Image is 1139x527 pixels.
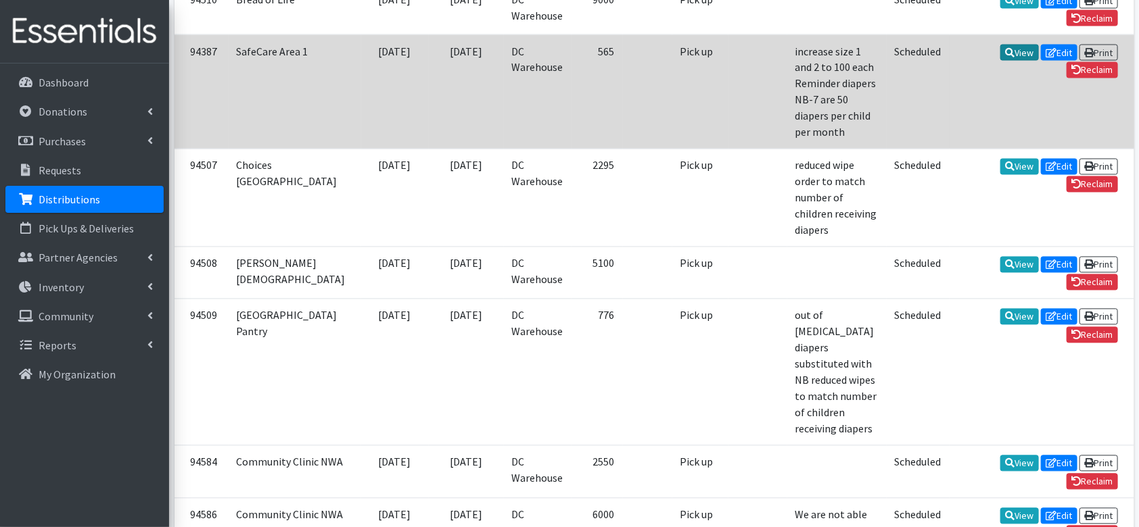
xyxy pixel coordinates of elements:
[1041,45,1077,61] a: Edit
[1041,257,1077,273] a: Edit
[39,76,89,89] p: Dashboard
[429,299,504,446] td: [DATE]
[1000,45,1039,61] a: View
[1079,455,1118,472] a: Print
[175,149,229,247] td: 94507
[504,247,572,299] td: DC Warehouse
[887,247,950,299] td: Scheduled
[175,446,229,498] td: 94584
[1000,455,1039,472] a: View
[672,35,728,149] td: Pick up
[672,299,728,446] td: Pick up
[229,247,361,299] td: [PERSON_NAME][DEMOGRAPHIC_DATA]
[1067,474,1118,490] a: Reclaim
[361,446,429,498] td: [DATE]
[887,149,950,247] td: Scheduled
[504,35,572,149] td: DC Warehouse
[672,149,728,247] td: Pick up
[5,274,164,301] a: Inventory
[572,149,623,247] td: 2295
[39,193,100,206] p: Distributions
[887,299,950,446] td: Scheduled
[572,299,623,446] td: 776
[39,164,81,177] p: Requests
[175,35,229,149] td: 94387
[229,35,361,149] td: SafeCare Area 1
[361,247,429,299] td: [DATE]
[361,149,429,247] td: [DATE]
[5,9,164,54] img: HumanEssentials
[1000,508,1039,524] a: View
[5,69,164,96] a: Dashboard
[429,446,504,498] td: [DATE]
[229,149,361,247] td: Choices [GEOGRAPHIC_DATA]
[672,446,728,498] td: Pick up
[175,299,229,446] td: 94509
[39,368,116,381] p: My Organization
[39,338,76,352] p: Reports
[572,446,623,498] td: 2550
[5,361,164,388] a: My Organization
[504,446,572,498] td: DC Warehouse
[787,35,887,149] td: increase size 1 and 2 to 100 each Reminder diapers NB-7 are 50 diapers per child per month
[229,446,361,498] td: Community Clinic NWA
[5,157,164,184] a: Requests
[1000,257,1039,273] a: View
[504,299,572,446] td: DC Warehouse
[1067,274,1118,291] a: Reclaim
[1079,508,1118,524] a: Print
[1079,45,1118,61] a: Print
[787,149,887,247] td: reduced wipe order to match number of children receiving diapers
[1079,309,1118,325] a: Print
[361,299,429,446] td: [DATE]
[5,98,164,125] a: Donations
[39,309,93,323] p: Community
[5,128,164,155] a: Purchases
[1000,309,1039,325] a: View
[429,35,504,149] td: [DATE]
[504,149,572,247] td: DC Warehouse
[787,299,887,446] td: out of [MEDICAL_DATA] diapers substituted with NB reduced wipes to match number of children recei...
[361,35,429,149] td: [DATE]
[1041,455,1077,472] a: Edit
[429,149,504,247] td: [DATE]
[39,280,84,294] p: Inventory
[5,244,164,271] a: Partner Agencies
[39,222,134,235] p: Pick Ups & Deliveries
[1067,10,1118,26] a: Reclaim
[1067,176,1118,193] a: Reclaim
[672,247,728,299] td: Pick up
[1067,62,1118,78] a: Reclaim
[1079,257,1118,273] a: Print
[572,35,623,149] td: 565
[39,134,86,148] p: Purchases
[1041,159,1077,175] a: Edit
[429,247,504,299] td: [DATE]
[887,446,950,498] td: Scheduled
[1067,327,1118,343] a: Reclaim
[1000,159,1039,175] a: View
[175,247,229,299] td: 94508
[5,303,164,330] a: Community
[1079,159,1118,175] a: Print
[572,247,623,299] td: 5100
[1041,508,1077,524] a: Edit
[229,299,361,446] td: [GEOGRAPHIC_DATA] Pantry
[39,251,118,264] p: Partner Agencies
[887,35,950,149] td: Scheduled
[5,332,164,359] a: Reports
[5,186,164,213] a: Distributions
[5,215,164,242] a: Pick Ups & Deliveries
[39,105,87,118] p: Donations
[1041,309,1077,325] a: Edit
